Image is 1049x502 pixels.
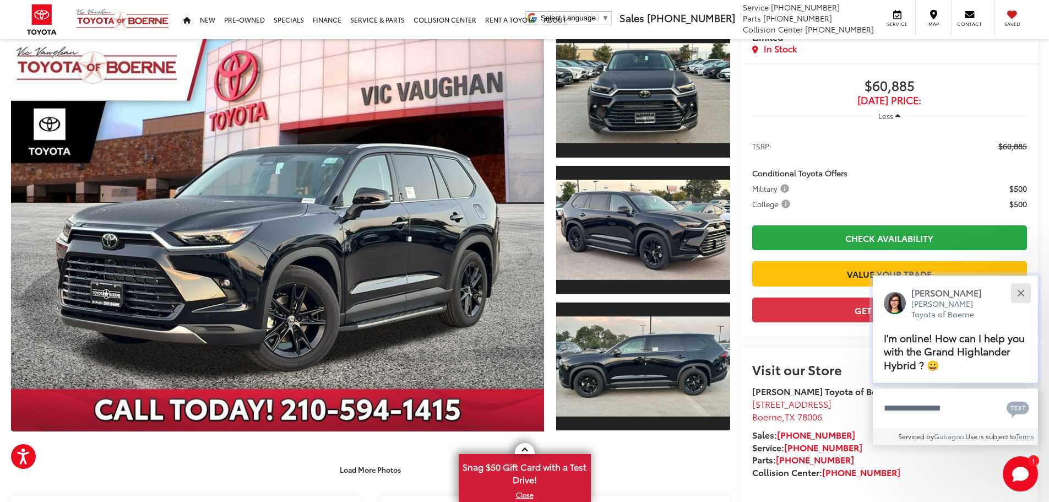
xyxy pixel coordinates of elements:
span: Select Language [541,14,596,22]
span: Service [885,20,910,28]
span: Less [878,111,893,121]
svg: Start Chat [1003,456,1038,492]
span: Map [921,20,945,28]
strong: Sales: [752,428,855,441]
span: $500 [1009,183,1027,194]
span: Serviced by [898,431,934,441]
a: Expand Photo 1 [556,28,730,159]
button: College [752,198,794,209]
p: [PERSON_NAME] Toyota of Boerne [911,299,993,320]
button: Chat with SMS [1003,396,1032,420]
span: [PHONE_NUMBER] [805,24,874,35]
strong: Collision Center: [752,466,900,478]
a: Gubagoo. [934,431,965,441]
span: 78006 [797,410,822,423]
span: Sales [619,10,644,25]
span: Military [752,183,791,194]
button: Less [873,106,906,126]
a: Expand Photo 3 [556,301,730,432]
span: Boerne [752,410,782,423]
span: $60,885 [752,78,1027,95]
span: In Stock [764,42,797,55]
span: Parts [743,13,761,24]
svg: Text [1007,400,1029,418]
a: [PHONE_NUMBER] [784,441,862,454]
span: Contact [957,20,982,28]
img: 2025 Toyota Grand Highlander Hybrid Hybrid Limited [554,44,731,143]
button: Load More Photos [332,460,409,479]
span: I'm online! How can I help you with the Grand Highlander Hybrid ? 😀 [884,331,1025,373]
span: [PHONE_NUMBER] [763,13,832,24]
strong: Service: [752,441,862,454]
button: Get Price Now [752,298,1027,322]
span: Snag $50 Gift Card with a Test Drive! [460,455,590,489]
img: 2025 Toyota Grand Highlander Hybrid Hybrid Limited [554,180,731,280]
span: $60,885 [998,141,1027,152]
span: Use is subject to [965,431,1016,441]
button: Military [752,183,793,194]
a: Check Availability [752,225,1027,250]
a: [PHONE_NUMBER] [776,453,854,466]
span: [PHONE_NUMBER] [771,2,840,13]
span: ▼ [602,14,609,22]
a: [PHONE_NUMBER] [822,466,900,478]
div: Close[PERSON_NAME][PERSON_NAME] Toyota of BoerneI'm online! How can I help you with the Grand Hig... [873,276,1038,445]
strong: [PERSON_NAME] Toyota of Boerne [752,385,896,397]
span: TSRP: [752,141,771,152]
span: Conditional Toyota Offers [752,168,847,179]
a: Value Your Trade [752,261,1027,286]
span: [DATE] Price: [752,95,1027,106]
span: Service [743,2,769,13]
span: College [752,198,792,209]
strong: Parts: [752,453,854,466]
a: Select Language​ [541,14,609,22]
span: TX [785,410,795,423]
h2: Visit our Store [752,362,1027,376]
img: 2025 Toyota Grand Highlander Hybrid Hybrid Limited [6,26,549,434]
a: [PHONE_NUMBER] [777,428,855,441]
img: 2025 Toyota Grand Highlander Hybrid Hybrid Limited [554,316,731,416]
span: Saved [1000,20,1024,28]
textarea: Type your message [873,388,1038,428]
p: [PERSON_NAME] [911,287,993,299]
img: Vic Vaughan Toyota of Boerne [76,8,170,31]
button: Toggle Chat Window [1003,456,1038,492]
span: [STREET_ADDRESS] [752,397,831,410]
a: Terms [1016,431,1034,441]
a: Expand Photo 2 [556,165,730,295]
a: Expand Photo 0 [11,28,544,431]
span: Collision Center [743,24,803,35]
span: 1 [1032,458,1035,463]
span: , [752,410,822,423]
span: [PHONE_NUMBER] [647,10,735,25]
span: $500 [1009,198,1027,209]
a: [STREET_ADDRESS] Boerne,TX 78006 [752,397,831,423]
button: Close [1009,281,1032,305]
